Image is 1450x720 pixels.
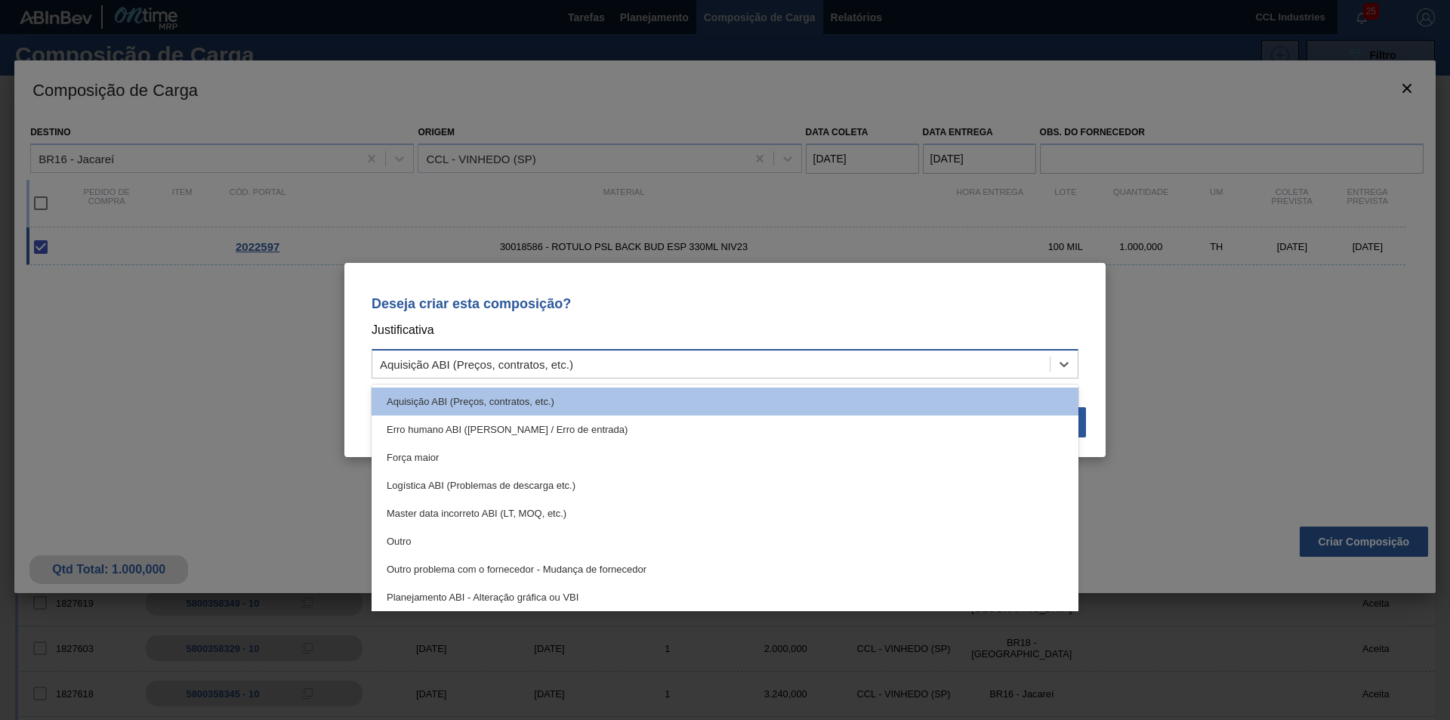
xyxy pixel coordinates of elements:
[372,527,1078,555] div: Outro
[380,358,573,371] div: Aquisição ABI (Preços, contratos, etc.)
[372,388,1078,416] div: Aquisição ABI (Preços, contratos, etc.)
[372,443,1078,471] div: Força maior
[372,555,1078,583] div: Outro problema com o fornecedor - Mudança de fornecedor
[372,296,1078,311] p: Deseja criar esta composição?
[372,320,1078,340] p: Justificativa
[372,416,1078,443] div: Erro humano ABI ([PERSON_NAME] / Erro de entrada)
[372,583,1078,611] div: Planejamento ABI - Alteração gráfica ou VBI
[372,471,1078,499] div: Logística ABI (Problemas de descarga etc.)
[372,499,1078,527] div: Master data incorreto ABI (LT, MOQ, etc.)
